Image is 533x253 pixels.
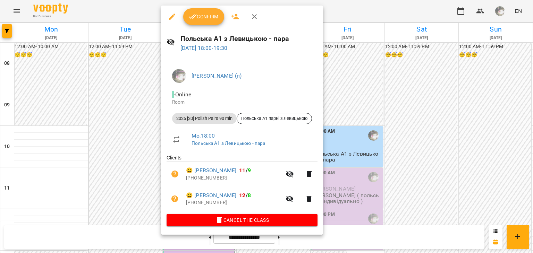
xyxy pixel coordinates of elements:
span: 9 [248,167,251,174]
span: 2025 [20] Polish Pairs 90 min [172,115,237,122]
button: Unpaid. Bill the attendance? [167,191,183,207]
b: / [239,192,251,199]
p: Room [172,99,312,106]
span: Confirm [189,12,219,21]
p: [PHONE_NUMBER] [186,175,281,182]
p: [PHONE_NUMBER] [186,199,281,206]
button: Cancel the class [167,214,318,226]
span: - Online [172,91,193,98]
button: Unpaid. Bill the attendance? [167,166,183,182]
a: Mo , 18:00 [192,132,215,139]
a: Польська А1 з Левицькою - пара [192,140,265,146]
a: 😀 [PERSON_NAME] [186,166,236,175]
a: [DATE] 18:00-19:30 [180,45,228,51]
h6: Польська А1 з Левицькою - пара [180,33,318,44]
div: Польська А1 парні з Левицькою [237,113,312,124]
button: Confirm [183,8,224,25]
span: Cancel the class [172,216,312,224]
b: / [239,167,251,174]
img: e3906ac1da6b2fc8356eee26edbd6dfe.jpg [172,69,186,83]
span: 12 [239,192,245,199]
span: Польська А1 парні з Левицькою [237,115,312,122]
span: 8 [248,192,251,199]
ul: Clients [167,154,318,213]
span: 11 [239,167,245,174]
a: [PERSON_NAME] (п) [192,72,242,79]
a: 😀 [PERSON_NAME] [186,191,236,200]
